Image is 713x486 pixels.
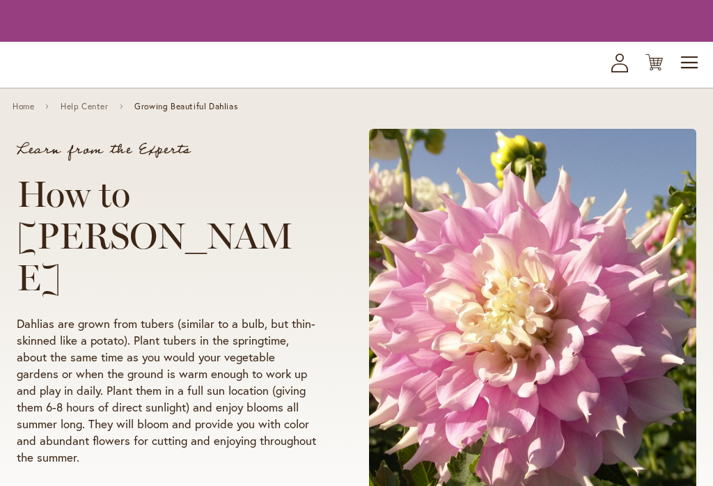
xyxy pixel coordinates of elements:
[13,102,34,111] a: Home
[17,143,316,157] p: Learn from the Experts
[61,102,109,111] a: Help Center
[17,315,316,466] p: Dahlias are grown from tubers (similar to a bulb, but thin-skinned like a potato). Plant tubers i...
[17,173,316,299] h1: How to [PERSON_NAME]
[134,102,237,111] span: Growing Beautiful Dahlias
